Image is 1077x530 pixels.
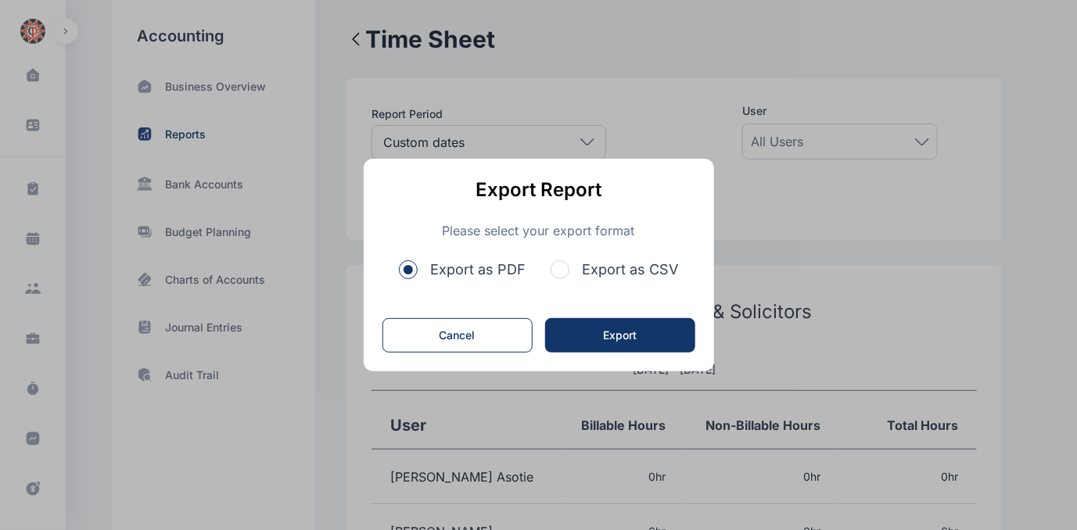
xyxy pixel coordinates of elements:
[443,221,635,240] div: Please select your export format
[430,259,526,281] span: Export as PDF
[399,259,526,281] button: Export as PDF
[545,318,695,353] button: Export
[382,318,533,353] button: Cancel
[570,328,670,343] div: Export
[582,259,678,281] span: Export as CSV
[476,177,601,202] div: Export Report
[551,259,678,281] button: Export as CSV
